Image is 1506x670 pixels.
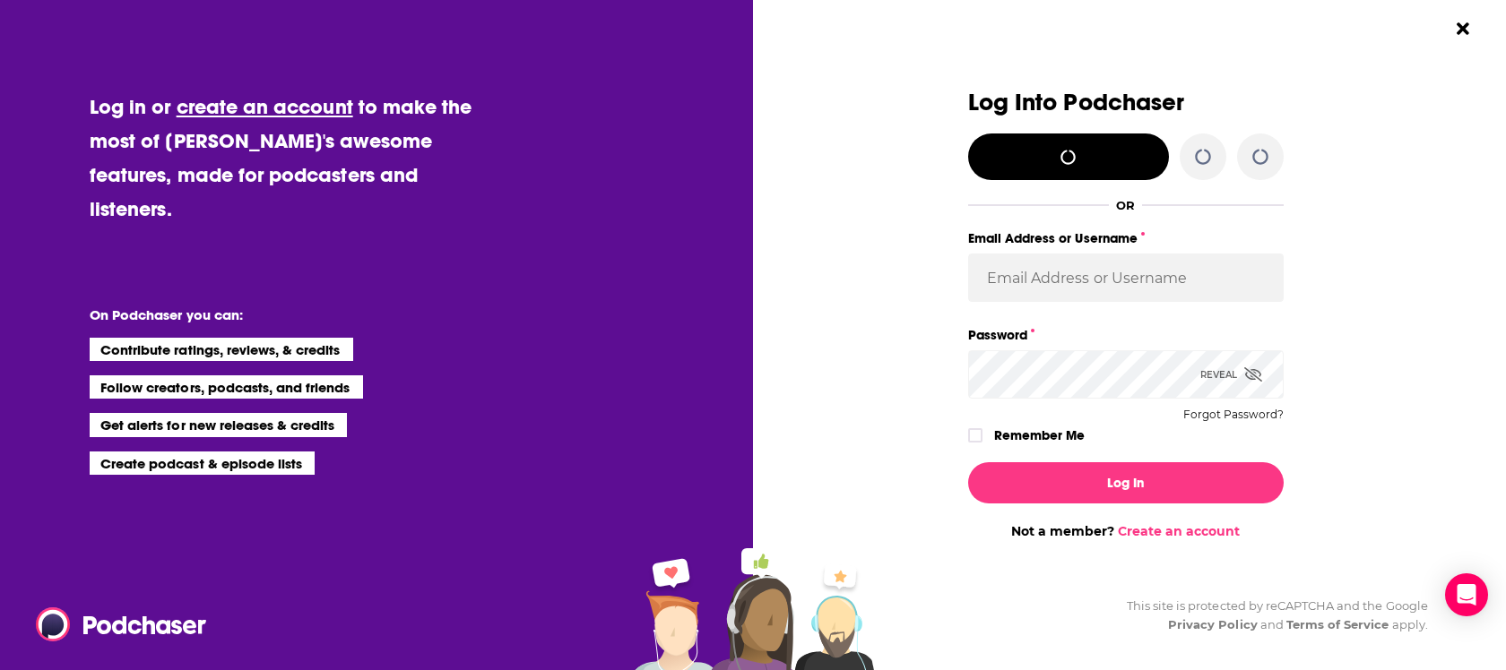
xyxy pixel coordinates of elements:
li: Follow creators, podcasts, and friends [90,375,363,399]
li: On Podchaser you can: [90,306,448,323]
label: Password [968,323,1284,347]
input: Email Address or Username [968,253,1284,302]
div: Reveal [1200,350,1262,399]
a: Privacy Policy [1168,617,1258,631]
button: Log In [968,462,1284,503]
div: Open Intercom Messenger [1445,573,1488,616]
li: Create podcast & episode lists [90,451,315,475]
li: Contribute ratings, reviews, & credits [90,338,353,361]
h3: Log Into Podchaser [968,90,1284,116]
li: Get alerts for new releases & credits [90,413,347,436]
div: OR [1116,198,1135,212]
label: Remember Me [994,424,1085,447]
a: Create an account [1118,523,1240,539]
div: This site is protected by reCAPTCHA and the Google and apply. [1112,597,1428,634]
label: Email Address or Username [968,227,1284,250]
button: Close Button [1446,12,1480,46]
a: create an account [177,94,353,119]
button: Forgot Password? [1183,408,1284,421]
a: Terms of Service [1286,617,1389,631]
img: Podchaser - Follow, Share and Rate Podcasts [36,607,208,641]
div: Not a member? [968,523,1284,539]
a: Podchaser - Follow, Share and Rate Podcasts [36,607,194,641]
